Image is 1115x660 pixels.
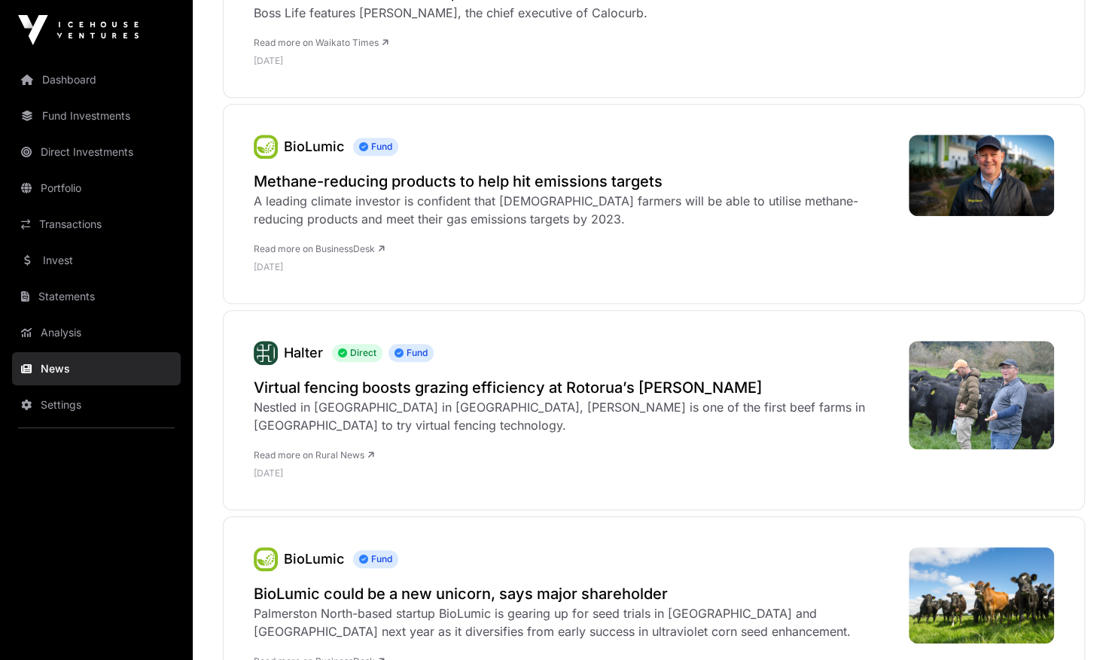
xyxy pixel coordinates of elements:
a: BioLumic [254,135,278,159]
a: Methane-reducing products to help hit emissions targets [254,171,894,192]
span: Fund [388,344,434,362]
div: A leading climate investor is confident that [DEMOGRAPHIC_DATA] farmers will be able to utilise m... [254,192,894,228]
img: Landscape-shot-of-cows-of-farm-L.jpg [909,547,1054,643]
a: BioLumic could be a new unicorn, says major shareholder [254,583,894,604]
a: Direct Investments [12,135,181,169]
a: Halter [284,345,323,360]
a: Dashboard [12,63,181,96]
img: Halter-Favicon.svg [254,341,278,365]
img: Wayne-McNee-Chief-Executive-AgriZeroNZ-0.jpg [909,135,1054,216]
a: Fund Investments [12,99,181,132]
span: Direct [332,344,382,362]
p: [DATE] [254,55,647,67]
img: 0_ooS1bY_400x400.png [254,547,278,571]
span: Fund [353,550,398,568]
iframe: Chat Widget [1040,588,1115,660]
a: Read more on BusinessDesk [254,243,385,254]
a: Transactions [12,208,181,241]
div: Nestled in [GEOGRAPHIC_DATA] in [GEOGRAPHIC_DATA], [PERSON_NAME] is one of the first beef farms i... [254,398,894,434]
span: Fund [353,138,398,156]
img: 0_ooS1bY_400x400.png [254,135,278,159]
a: BioLumic [284,138,344,154]
p: [DATE] [254,467,894,479]
a: Halter [254,341,278,365]
a: Invest [12,244,181,277]
a: Analysis [12,316,181,349]
a: Virtual fencing boosts grazing efficiency at Rotorua’s [PERSON_NAME] [254,377,894,398]
p: [DATE] [254,261,894,273]
div: Palmerston North-based startup BioLumic is gearing up for seed trials in [GEOGRAPHIC_DATA] and [G... [254,604,894,640]
a: Statements [12,280,181,313]
img: 59f94eba003c481c69c20ccded13f243_XL.jpg [909,341,1054,449]
a: BioLumic [284,551,344,567]
img: Icehouse Ventures Logo [18,15,139,45]
a: Portfolio [12,172,181,205]
div: Boss Life features [PERSON_NAME], the chief executive of Calocurb. [254,4,647,22]
a: Read more on Rural News [254,449,374,461]
a: Settings [12,388,181,421]
a: BioLumic [254,547,278,571]
a: News [12,352,181,385]
a: Read more on Waikato Times [254,37,388,48]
